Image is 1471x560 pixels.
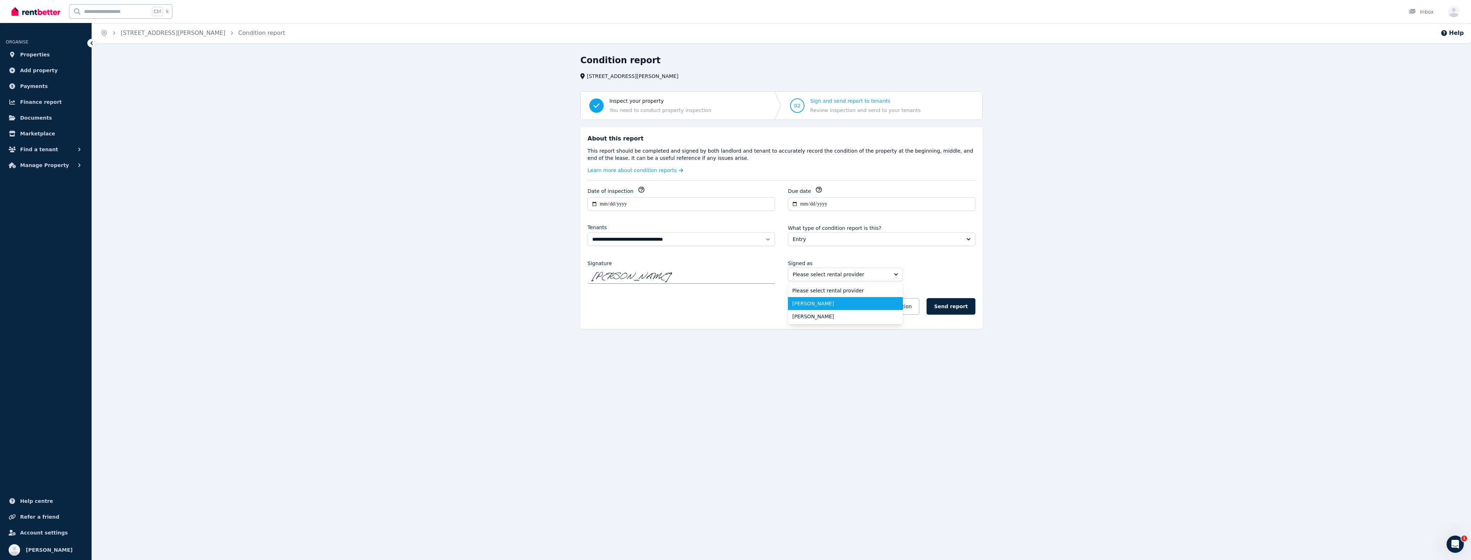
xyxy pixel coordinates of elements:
[238,29,285,36] a: Condition report
[6,63,86,78] a: Add property
[1461,536,1467,541] span: 1
[588,188,634,195] label: Date of inspection
[580,91,983,120] nav: Progress
[792,300,890,307] span: [PERSON_NAME]
[609,97,711,105] span: Inspect your property
[580,55,660,66] h1: Condition report
[792,287,890,294] span: Please select rental provider
[6,526,86,540] a: Account settings
[20,66,58,75] span: Add property
[121,29,226,36] a: [STREET_ADDRESS][PERSON_NAME]
[587,73,678,80] span: [STREET_ADDRESS][PERSON_NAME]
[11,6,60,17] img: RentBetter
[588,260,612,266] span: Signature
[788,260,812,266] label: Signed as
[6,126,86,141] a: Marketplace
[792,313,890,320] span: [PERSON_NAME]
[6,95,86,109] a: Finance report
[788,268,903,281] button: Please select rental provider
[1440,29,1464,37] button: Help
[152,7,163,16] span: Ctrl
[20,50,50,59] span: Properties
[588,134,644,143] p: About this report
[788,283,903,324] ul: Please select rental provider
[6,40,28,45] span: ORGANISE
[6,158,86,172] button: Manage Property
[927,298,975,315] button: Send report
[788,225,881,231] label: What type of condition report is this?
[1447,536,1464,553] iframe: Intercom live chat
[6,494,86,508] a: Help centre
[588,167,677,174] span: Learn more about condition reports
[588,224,607,231] label: Tenants
[20,161,69,170] span: Manage Property
[6,47,86,62] a: Properties
[793,236,961,243] span: Entry
[588,147,975,162] p: This report should be completed and signed by both landlord and tenant to accurately record the c...
[20,497,53,505] span: Help centre
[20,528,68,537] span: Account settings
[609,107,711,114] span: You need to conduct property inspection
[26,546,73,554] span: [PERSON_NAME]
[788,188,811,195] label: Due date
[166,9,168,14] span: k
[20,513,59,521] span: Refer a friend
[20,129,55,138] span: Marketplace
[794,102,801,109] span: 02
[20,114,52,122] span: Documents
[1409,8,1434,15] div: Inbox
[20,82,48,91] span: Payments
[20,98,62,106] span: Finance report
[92,23,294,43] nav: Breadcrumb
[810,107,920,114] span: Review inspection and send to your tenants
[788,232,975,246] button: Entry
[6,510,86,524] a: Refer a friend
[6,79,86,93] a: Payments
[810,97,920,105] span: Sign and send report to tenants
[592,272,670,283] span: [PERSON_NAME]
[6,111,86,125] a: Documents
[20,145,58,154] span: Find a tenant
[588,167,683,174] a: Learn more about condition reports
[6,142,86,157] button: Find a tenant
[793,271,888,278] span: Please select rental provider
